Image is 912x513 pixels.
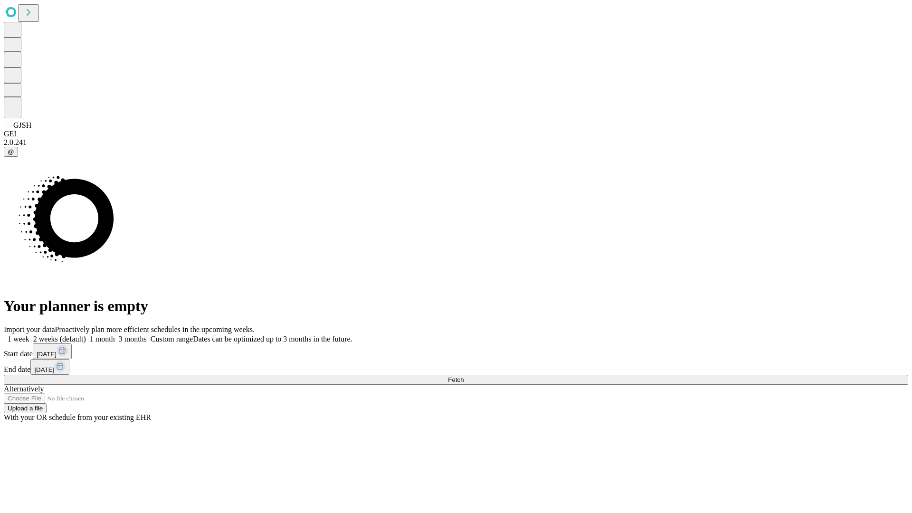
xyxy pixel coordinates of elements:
div: End date [4,359,908,375]
span: 1 month [90,335,115,343]
span: Proactively plan more efficient schedules in the upcoming weeks. [55,325,255,333]
span: Alternatively [4,385,44,393]
span: 3 months [119,335,147,343]
span: With your OR schedule from your existing EHR [4,413,151,421]
span: 1 week [8,335,29,343]
span: Fetch [448,376,464,383]
span: @ [8,148,14,155]
button: Fetch [4,375,908,385]
span: GJSH [13,121,31,129]
span: [DATE] [37,351,57,358]
h1: Your planner is empty [4,297,908,315]
button: @ [4,147,18,157]
button: [DATE] [33,343,72,359]
span: 2 weeks (default) [33,335,86,343]
span: Import your data [4,325,55,333]
div: Start date [4,343,908,359]
div: GEI [4,130,908,138]
button: Upload a file [4,403,47,413]
span: [DATE] [34,366,54,373]
span: Custom range [151,335,193,343]
div: 2.0.241 [4,138,908,147]
button: [DATE] [30,359,69,375]
span: Dates can be optimized up to 3 months in the future. [193,335,352,343]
